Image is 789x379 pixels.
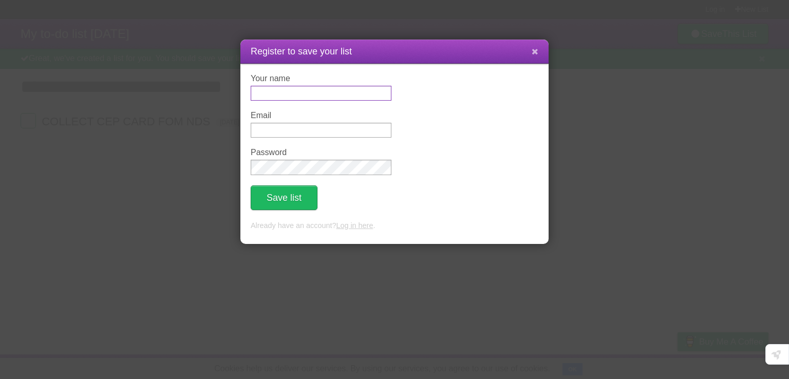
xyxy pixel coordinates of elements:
[251,185,317,210] button: Save list
[251,111,391,120] label: Email
[251,45,538,59] h1: Register to save your list
[251,148,391,157] label: Password
[336,221,373,230] a: Log in here
[251,220,538,232] p: Already have an account? .
[251,74,391,83] label: Your name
